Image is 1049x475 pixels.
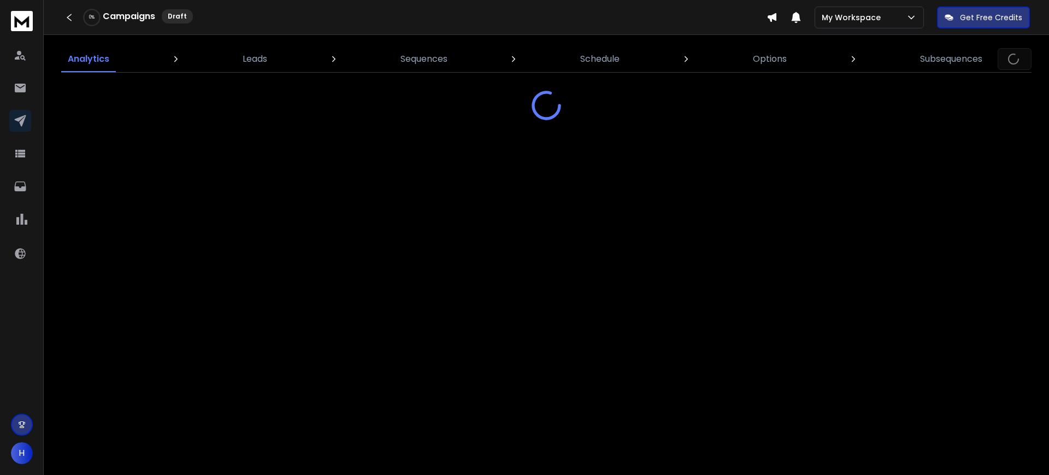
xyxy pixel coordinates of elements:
[753,52,787,66] p: Options
[400,52,447,66] p: Sequences
[103,10,155,23] h1: Campaigns
[243,52,267,66] p: Leads
[746,46,793,72] a: Options
[61,46,116,72] a: Analytics
[236,46,274,72] a: Leads
[68,52,109,66] p: Analytics
[920,52,982,66] p: Subsequences
[89,14,95,21] p: 0 %
[11,11,33,31] img: logo
[394,46,454,72] a: Sequences
[11,442,33,464] button: H
[937,7,1030,28] button: Get Free Credits
[580,52,620,66] p: Schedule
[574,46,626,72] a: Schedule
[822,12,885,23] p: My Workspace
[914,46,989,72] a: Subsequences
[960,12,1022,23] p: Get Free Credits
[162,9,193,24] div: Draft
